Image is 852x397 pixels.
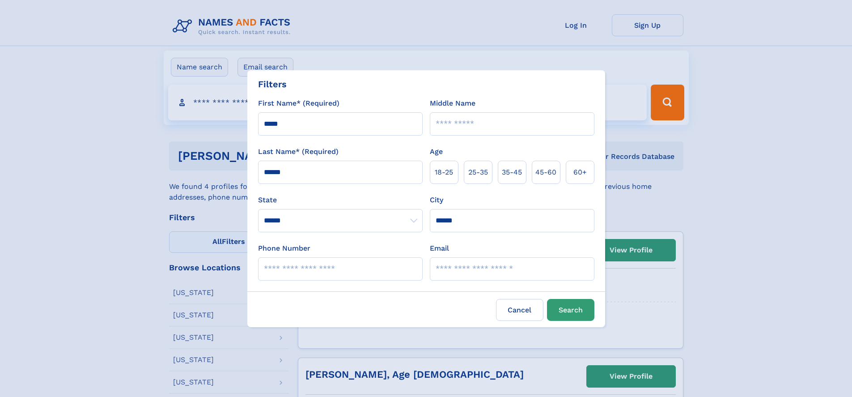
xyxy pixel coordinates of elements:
[496,299,543,321] label: Cancel
[573,167,587,178] span: 60+
[258,98,339,109] label: First Name* (Required)
[258,77,287,91] div: Filters
[502,167,522,178] span: 35‑45
[547,299,594,321] button: Search
[430,243,449,254] label: Email
[430,195,443,205] label: City
[468,167,488,178] span: 25‑35
[258,146,339,157] label: Last Name* (Required)
[258,195,423,205] label: State
[258,243,310,254] label: Phone Number
[435,167,453,178] span: 18‑25
[535,167,556,178] span: 45‑60
[430,146,443,157] label: Age
[430,98,475,109] label: Middle Name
